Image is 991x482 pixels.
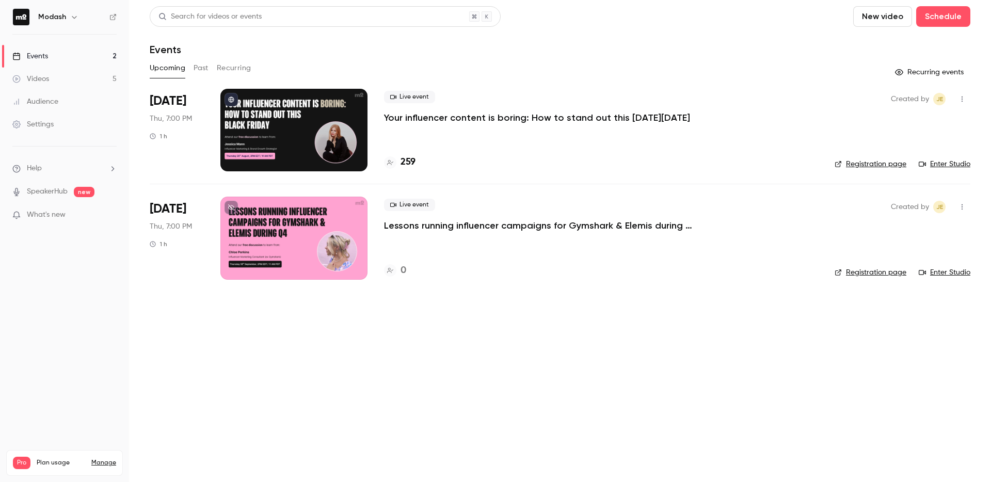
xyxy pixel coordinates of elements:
[150,132,167,140] div: 1 h
[891,93,929,105] span: Created by
[150,240,167,248] div: 1 h
[217,60,251,76] button: Recurring
[890,64,970,81] button: Recurring events
[891,201,929,213] span: Created by
[936,93,943,105] span: JE
[401,155,415,169] h4: 259
[401,264,406,278] h4: 0
[12,74,49,84] div: Videos
[38,12,66,22] h6: Modash
[384,155,415,169] a: 259
[919,159,970,169] a: Enter Studio
[12,97,58,107] div: Audience
[150,60,185,76] button: Upcoming
[936,201,943,213] span: JE
[74,187,94,197] span: new
[384,199,435,211] span: Live event
[384,264,406,278] a: 0
[835,159,906,169] a: Registration page
[27,163,42,174] span: Help
[384,111,690,124] a: Your influencer content is boring: How to stand out this [DATE][DATE]
[27,210,66,220] span: What's new
[150,114,192,124] span: Thu, 7:00 PM
[158,11,262,22] div: Search for videos or events
[194,60,209,76] button: Past
[150,93,186,109] span: [DATE]
[27,186,68,197] a: SpeakerHub
[13,9,29,25] img: Modash
[933,201,946,213] span: Jack Eaton
[13,457,30,469] span: Pro
[150,201,186,217] span: [DATE]
[12,119,54,130] div: Settings
[37,459,85,467] span: Plan usage
[933,93,946,105] span: Jack Eaton
[12,163,117,174] li: help-dropdown-opener
[12,51,48,61] div: Events
[919,267,970,278] a: Enter Studio
[384,91,435,103] span: Live event
[150,89,204,171] div: Aug 28 Thu, 7:00 PM (Europe/London)
[150,43,181,56] h1: Events
[384,219,694,232] a: Lessons running influencer campaigns for Gymshark & Elemis during Q4
[150,197,204,279] div: Sep 18 Thu, 7:00 PM (Europe/London)
[853,6,912,27] button: New video
[916,6,970,27] button: Schedule
[150,221,192,232] span: Thu, 7:00 PM
[835,267,906,278] a: Registration page
[91,459,116,467] a: Manage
